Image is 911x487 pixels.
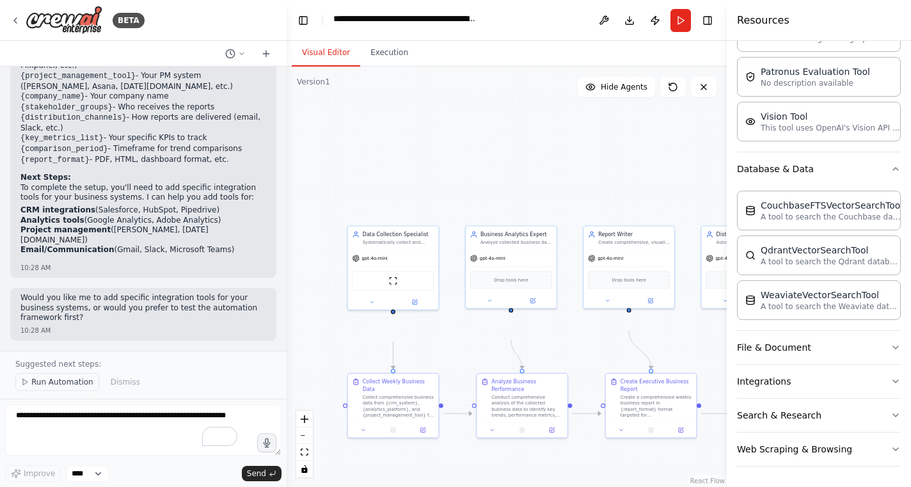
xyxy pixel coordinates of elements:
div: Analyze Business PerformanceConduct comprehensive analysis of the collected business data to iden... [476,373,568,438]
code: {company_name} [20,92,85,101]
button: Open in side panel [512,296,553,305]
div: Patronus Evaluation Tool [761,65,870,78]
div: React Flow controls [296,411,313,477]
li: - Timeframe for trend comparisons [20,144,266,155]
strong: CRM integrations [20,205,95,214]
button: Open in side panel [630,296,671,305]
code: {key_metrics_list} [20,134,104,143]
button: Open in side panel [668,426,693,435]
div: Version 1 [297,77,330,87]
h4: Resources [737,13,789,28]
span: Drop tools here [612,276,646,284]
li: ([PERSON_NAME], [DATE][DOMAIN_NAME]) [20,225,266,245]
button: Integrations [737,365,901,398]
button: toggle interactivity [296,461,313,477]
div: Create Executive Business Report [621,378,692,393]
img: VisionTool [745,116,756,127]
div: 10:28 AM [20,263,266,273]
div: QdrantVectorSearchTool [761,244,901,257]
div: Collect Weekly Business DataCollect comprehensive business data from {crm_system}, {analytics_pla... [347,373,439,438]
div: Distribution Coordinator [717,230,788,238]
img: Logo [26,6,102,35]
p: Suggested next steps: [15,359,271,369]
img: WeaviateVectorSearchTool [745,295,756,305]
div: Create a comprehensive weekly business report in {report_format} format targeted for {stakeholder... [621,394,692,418]
button: Open in side panel [410,426,436,435]
div: Create Executive Business ReportCreate a comprehensive weekly business report in {report_format} ... [605,373,697,438]
strong: Analytics tools [20,216,84,225]
button: Hide Agents [578,77,655,97]
button: Execution [360,40,418,67]
img: ScrapeWebsiteTool [389,276,398,285]
g: Edge from d813679e-7ebe-417e-b69e-e90c25172695 to 27c479be-bece-4d5c-9123-f87122873b5f [390,342,397,369]
p: A tool to search the Weaviate database for relevant information on internal documents. [761,301,901,312]
div: CouchbaseFTSVectorSearchTool [761,199,903,212]
strong: Project management [20,225,111,234]
button: File & Document [737,331,901,364]
div: BETA [113,13,145,28]
div: Analyze collected business data to identify key metrics, trends, patterns, and potential areas of... [480,239,552,245]
strong: Next Steps: [20,173,71,182]
li: - Your specific KPIs to track [20,133,266,144]
p: This tool uses OpenAI's Vision API to describe the contents of an image. [761,123,901,133]
button: Open in side panel [539,426,565,435]
div: Business Analytics ExpertAnalyze collected business data to identify key metrics, trends, pattern... [465,225,557,308]
div: 10:28 AM [20,326,266,335]
p: Would you like me to add specific integration tools for your business systems, or would you prefe... [20,293,266,323]
div: Data Collection Specialist [363,230,434,238]
button: No output available [635,426,667,435]
p: A tool to search the Couchbase database for relevant information on internal documents. [761,212,901,222]
span: gpt-4o-mini [715,255,741,261]
div: Business Analytics Expert [480,230,552,238]
p: A tool to search the Qdrant database for relevant information on internal documents. [761,257,901,267]
span: Drop tools here [494,276,528,284]
button: Open in side panel [394,298,436,307]
button: zoom in [296,411,313,427]
div: Automatically distribute weekly business reports to the appropriate {stakeholder_groups} through ... [717,239,788,245]
div: Database & Data [737,186,901,330]
g: Edge from 8b3977ac-a26c-49e3-80bc-539f5f800929 to 57e41272-8df4-4b05-a4c6-4d3ebc9505cd [572,410,601,417]
img: PatronusEvalTool [745,72,756,82]
code: {project_management_tool} [20,72,136,81]
li: (Salesforce, HubSpot, Pipedrive) [20,205,266,216]
button: Hide left sidebar [294,12,312,29]
div: Collect comprehensive business data from {crm_system}, {analytics_platform}, and {project_managem... [363,394,434,418]
button: Send [242,466,281,481]
div: Report Writer [598,230,670,238]
button: Database & Data [737,152,901,186]
div: Systematically collect and aggregate business data from multiple sources including {crm_system}, ... [363,239,434,245]
li: (Google Analytics, Adobe Analytics) [20,216,266,226]
span: Run Automation [31,377,93,387]
div: Create comprehensive, visually appealing weekly business reports that clearly communicate key fin... [598,239,670,245]
button: Start a new chat [256,46,276,61]
button: Click to speak your automation idea [257,433,276,452]
li: - PDF, HTML, dashboard format, etc. [20,155,266,166]
code: {comparison_period} [20,145,108,154]
span: Send [247,468,266,479]
g: Edge from 1b14e67f-bdec-4e30-bb8c-18607ddfdd71 to 57e41272-8df4-4b05-a4c6-4d3ebc9505cd [625,331,654,369]
button: Web Scraping & Browsing [737,433,901,466]
g: Edge from 27c479be-bece-4d5c-9123-f87122873b5f to 8b3977ac-a26c-49e3-80bc-539f5f800929 [443,410,472,417]
li: - Your PM system ([PERSON_NAME], Asana, [DATE][DOMAIN_NAME], etc.) [20,71,266,92]
a: React Flow attribution [690,477,725,484]
div: Data Collection SpecialistSystematically collect and aggregate business data from multiple source... [347,225,439,310]
div: Analyze Business Performance [491,378,563,393]
div: WeaviateVectorSearchTool [761,289,901,301]
button: Search & Research [737,399,901,432]
button: Visual Editor [292,40,360,67]
code: {stakeholder_groups} [20,103,113,112]
button: Switch to previous chat [220,46,251,61]
g: Edge from 5239b724-b957-49df-9613-1c94377849f6 to 8b3977ac-a26c-49e3-80bc-539f5f800929 [507,340,526,369]
div: Conduct comprehensive analysis of the collected business data to identify key trends, performance... [491,394,563,418]
li: - How reports are delivered (email, Slack, etc.) [20,113,266,133]
img: CouchbaseFTSVectorSearchTool [745,205,756,216]
button: fit view [296,444,313,461]
code: {report_format} [20,156,90,164]
code: {distribution_channels} [20,113,127,122]
p: To complete the setup, you'll need to add specific integration tools for your business systems. I... [20,183,266,203]
span: gpt-4o-mini [480,255,505,261]
div: Distribution CoordinatorAutomatically distribute weekly business reports to the appropriate {stak... [701,225,793,308]
button: Improve [5,465,61,482]
button: No output available [507,426,538,435]
p: No description available [761,78,870,88]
